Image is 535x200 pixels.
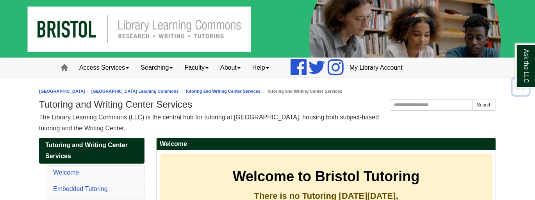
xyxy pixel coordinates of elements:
[178,58,214,77] a: Faculty
[53,169,79,176] a: Welcome
[39,114,379,132] span: The Library Learning Commons (LLC) is the central hub for tutoring at [GEOGRAPHIC_DATA], housing ...
[39,88,496,95] nav: breadcrumb
[344,58,408,77] a: My Library Account
[39,138,144,164] a: Tutoring and Writing Center Services
[473,99,496,111] button: Search
[39,99,496,110] h1: Tutoring and Writing Center Services
[233,168,420,184] strong: Welcome to Bristol Tutoring
[185,89,260,94] a: Tutoring and Writing Center Services
[73,58,135,77] a: Access Services
[39,89,85,94] a: [GEOGRAPHIC_DATA]
[246,58,275,77] a: Help
[508,81,533,92] a: Back to Top
[260,88,342,95] li: Tutoring and Writing Center Services
[45,142,128,159] span: Tutoring and Writing Center Services
[135,58,178,77] a: Searching
[53,186,108,192] a: Embedded Tutoring
[157,138,496,150] h2: Welcome
[91,89,179,94] a: [GEOGRAPHIC_DATA] Learning Commons
[214,58,246,77] a: About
